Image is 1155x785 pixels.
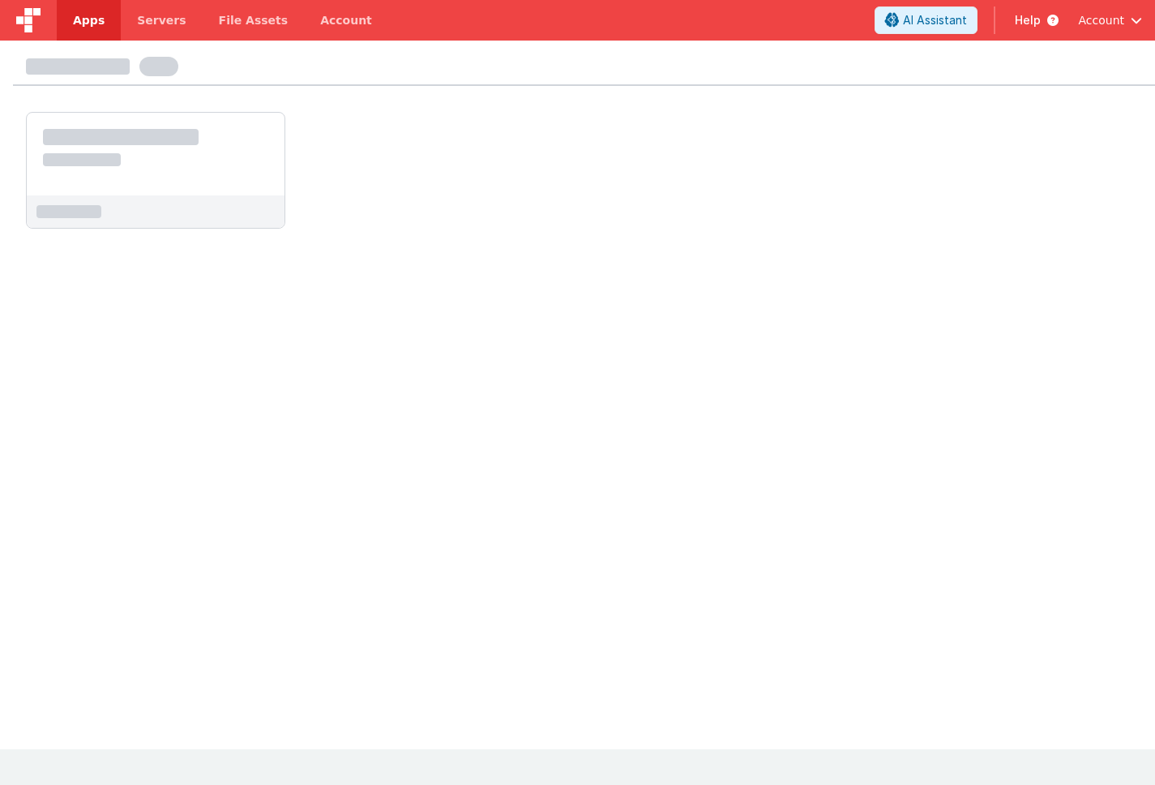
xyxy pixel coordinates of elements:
span: AI Assistant [903,12,967,28]
span: File Assets [219,12,289,28]
span: Servers [137,12,186,28]
button: Account [1078,12,1142,28]
span: Help [1015,12,1041,28]
span: Account [1078,12,1124,28]
span: Apps [73,12,105,28]
button: AI Assistant [875,6,977,34]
